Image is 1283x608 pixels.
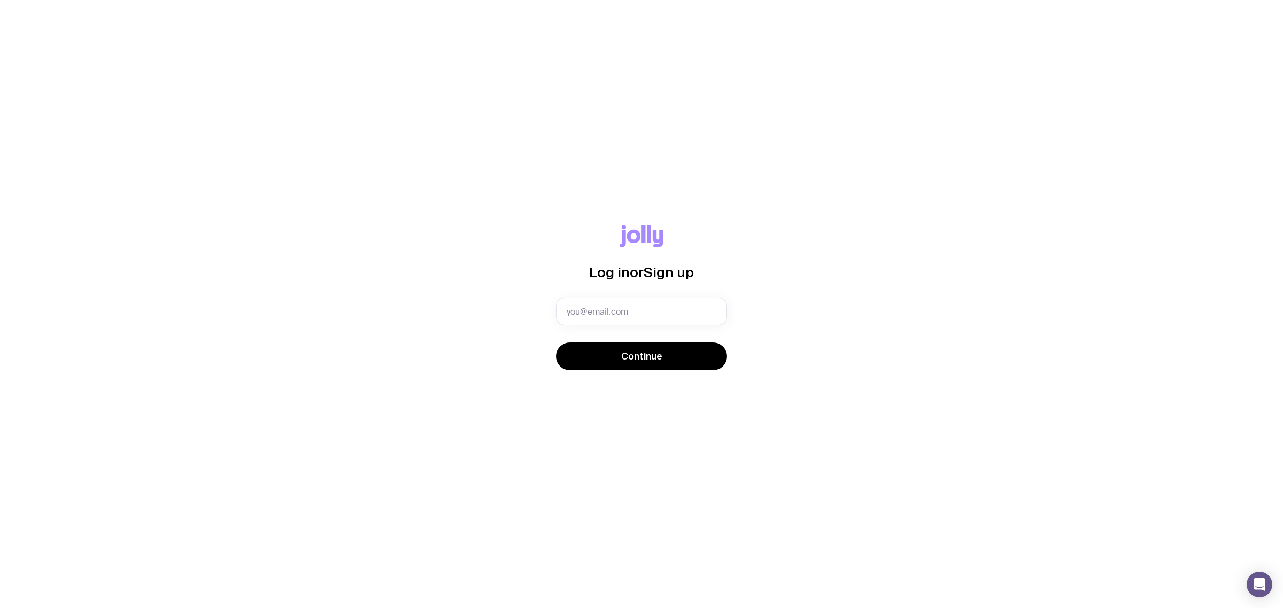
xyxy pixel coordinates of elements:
span: Continue [621,350,662,363]
input: you@email.com [556,298,727,325]
span: or [630,264,644,280]
button: Continue [556,342,727,370]
div: Open Intercom Messenger [1247,572,1272,597]
span: Sign up [644,264,694,280]
span: Log in [589,264,630,280]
